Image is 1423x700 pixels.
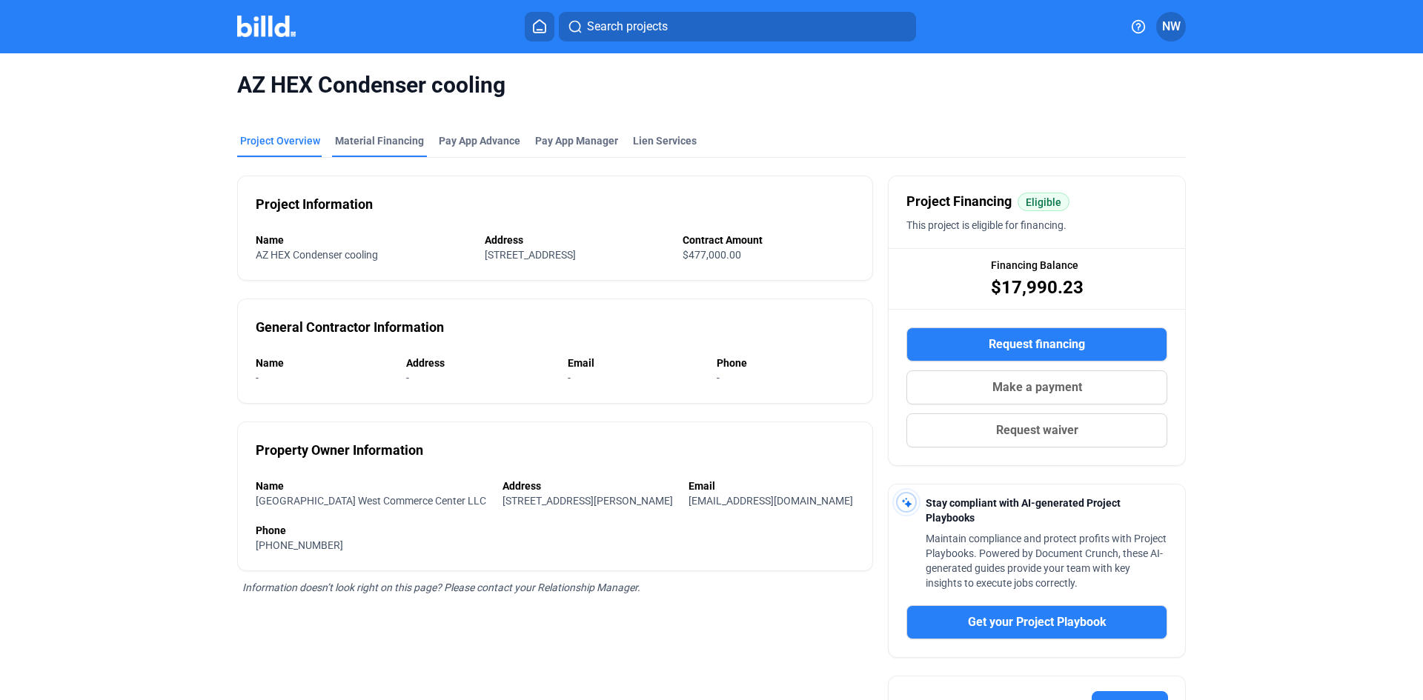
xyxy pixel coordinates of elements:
span: Stay compliant with AI-generated Project Playbooks [926,497,1121,524]
span: [EMAIL_ADDRESS][DOMAIN_NAME] [689,495,853,507]
span: - [568,372,571,384]
button: Request waiver [906,413,1167,447]
div: Address [502,479,674,493]
span: Project Financing [906,191,1012,212]
div: General Contractor Information [256,317,444,338]
div: Material Financing [335,133,424,148]
span: AZ HEX Condenser cooling [256,249,378,261]
span: Request financing [989,336,1085,353]
button: NW [1156,12,1186,41]
span: AZ HEX Condenser cooling [237,71,1186,99]
div: Lien Services [633,133,697,148]
div: Name [256,479,488,493]
span: [STREET_ADDRESS][PERSON_NAME] [502,495,673,507]
span: Request waiver [996,421,1078,439]
span: - [406,372,409,384]
span: Maintain compliance and protect profits with Project Playbooks. Powered by Document Crunch, these... [926,533,1167,589]
span: - [256,372,259,384]
div: Phone [256,523,855,538]
span: [GEOGRAPHIC_DATA] West Commerce Center LLC [256,495,486,507]
span: $477,000.00 [683,249,741,261]
div: Name [256,233,470,247]
span: Pay App Manager [535,133,618,148]
mat-chip: Eligible [1018,193,1069,211]
div: Project Information [256,194,373,215]
span: NW [1162,18,1181,36]
div: Address [485,233,668,247]
span: [PHONE_NUMBER] [256,539,343,551]
img: Billd Company Logo [237,16,296,37]
button: Get your Project Playbook [906,605,1167,639]
div: Property Owner Information [256,440,423,461]
button: Search projects [559,12,916,41]
span: Make a payment [992,379,1082,396]
span: [STREET_ADDRESS] [485,249,576,261]
button: Request financing [906,327,1167,361]
span: Get your Project Playbook [968,613,1107,631]
span: Financing Balance [991,258,1078,273]
div: Phone [717,356,855,370]
span: Information doesn’t look right on this page? Please contact your Relationship Manager. [242,581,640,593]
div: Email [568,356,702,370]
span: This project is eligible for financing. [906,219,1067,231]
div: Email [689,479,855,493]
div: Name [256,356,391,370]
div: Contract Amount [683,233,855,247]
div: Pay App Advance [439,133,520,148]
span: Search projects [587,18,668,36]
div: Project Overview [240,133,320,148]
span: - [717,372,720,384]
button: Make a payment [906,370,1167,404]
div: Address [406,356,552,370]
span: $17,990.23 [991,276,1084,299]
